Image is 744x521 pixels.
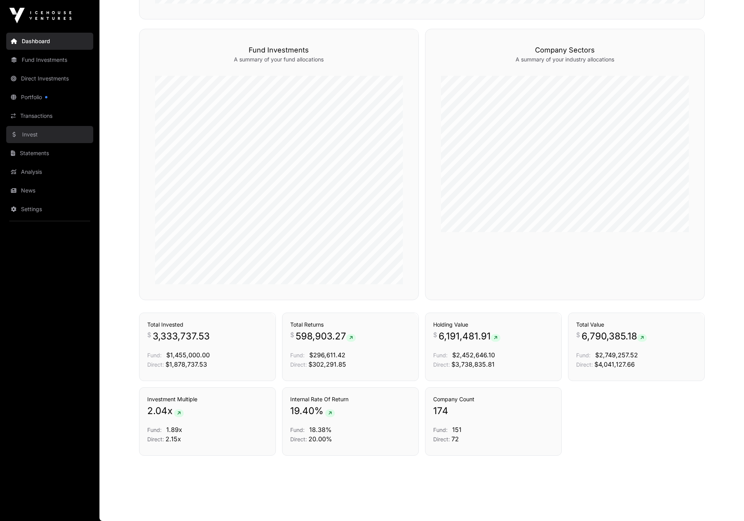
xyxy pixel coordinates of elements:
span: 72 [451,435,459,443]
span: Direct: [290,436,307,442]
span: Direct: [147,436,164,442]
span: Direct: [147,361,164,368]
h3: Total Returns [290,321,411,329]
a: Portfolio [6,89,93,106]
a: Invest [6,126,93,143]
span: 6,790,385.18 [582,330,647,343]
span: 6,191,481.91 [439,330,500,343]
span: Fund: [290,352,305,358]
span: $2,452,646.10 [452,351,495,359]
span: $ [433,330,437,339]
h3: Total Value [576,321,697,329]
a: Analysis [6,163,93,180]
span: $2,749,257.52 [595,351,638,359]
h3: Internal Rate Of Return [290,395,411,403]
span: 19.40 [290,405,314,417]
h3: Fund Investments [155,45,403,56]
a: Transactions [6,107,93,124]
h3: Investment Multiple [147,395,268,403]
iframe: Chat Widget [705,484,744,521]
span: $ [290,330,294,339]
span: Direct: [433,361,450,368]
a: Fund Investments [6,51,93,68]
span: 151 [452,426,462,434]
span: 18.38% [309,426,332,434]
span: $1,878,737.53 [166,360,207,368]
span: $ [576,330,580,339]
h3: Company Count [433,395,554,403]
span: Direct: [576,361,593,368]
span: Fund: [433,352,448,358]
span: $302,291.85 [308,360,346,368]
h3: Holding Value [433,321,554,329]
h3: Total Invested [147,321,268,329]
a: News [6,182,93,199]
span: x [167,405,172,417]
span: Direct: [290,361,307,368]
span: 598,903.27 [296,330,356,343]
span: 2.15x [166,435,181,443]
span: $4,041,127.66 [594,360,635,368]
p: A summary of your industry allocations [441,56,689,63]
span: 20.00% [308,435,332,443]
span: 1.89x [166,426,182,434]
p: A summary of your fund allocations [155,56,403,63]
a: Dashboard [6,33,93,50]
span: $ [147,330,151,339]
span: $296,611.42 [309,351,345,359]
span: Fund: [147,427,162,433]
span: % [314,405,324,417]
img: Icehouse Ventures Logo [9,8,71,23]
span: Fund: [576,352,591,358]
a: Settings [6,201,93,218]
span: Fund: [290,427,305,433]
h3: Company Sectors [441,45,689,56]
span: $3,738,835.81 [451,360,495,368]
a: Statements [6,145,93,162]
span: Fund: [433,427,448,433]
span: Fund: [147,352,162,358]
span: 2.04 [147,405,167,417]
a: Direct Investments [6,70,93,87]
span: Direct: [433,436,450,442]
span: 174 [433,405,448,417]
span: $1,455,000.00 [166,351,210,359]
span: 3,333,737.53 [153,330,210,343]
